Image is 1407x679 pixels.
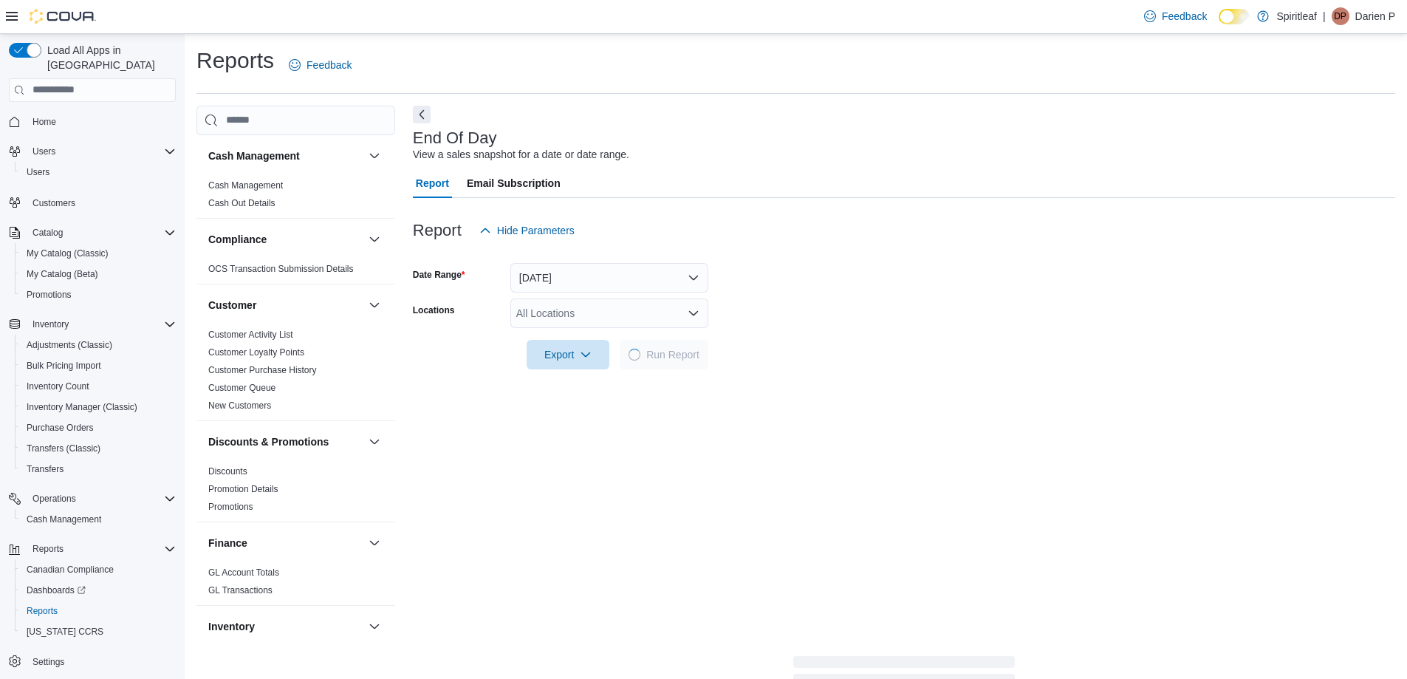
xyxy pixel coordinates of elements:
span: OCS Transaction Submission Details [208,263,354,275]
a: Settings [27,653,70,671]
button: Discounts & Promotions [208,434,363,449]
span: Dashboards [27,584,86,596]
button: Canadian Compliance [15,559,182,580]
span: Load All Apps in [GEOGRAPHIC_DATA] [41,43,176,72]
span: Promotions [21,286,176,304]
button: Users [3,141,182,162]
span: Promotions [27,289,72,301]
div: Darien P [1332,7,1349,25]
span: Dashboards [21,581,176,599]
span: Hide Parameters [497,223,575,238]
span: Transfers [21,460,176,478]
button: Inventory [3,314,182,335]
button: LoadingRun Report [620,340,708,369]
button: [DATE] [510,263,708,293]
span: GL Account Totals [208,567,279,579]
a: Customer Activity List [208,330,293,340]
button: Users [15,162,182,182]
button: Purchase Orders [15,417,182,438]
span: Customer Loyalty Points [208,347,304,358]
span: My Catalog (Beta) [27,268,98,280]
label: Date Range [413,269,465,281]
a: OCS Transaction Submission Details [208,264,354,274]
span: Catalog [27,224,176,242]
span: Purchase Orders [27,422,94,434]
button: My Catalog (Beta) [15,264,182,284]
span: Dark Mode [1219,24,1219,25]
span: Customers [27,193,176,211]
span: Operations [27,490,176,508]
a: Purchase Orders [21,419,100,437]
span: Canadian Compliance [27,564,114,576]
button: Hide Parameters [473,216,581,245]
button: Home [3,111,182,132]
button: Finance [366,534,383,552]
button: Customer [208,298,363,313]
button: Catalog [3,222,182,243]
span: Export [535,340,600,369]
a: Transfers [21,460,69,478]
button: Reports [3,539,182,559]
div: Cash Management [196,177,395,218]
span: Bulk Pricing Import [27,360,101,372]
span: Inventory Count [21,378,176,395]
p: Spiritleaf [1276,7,1316,25]
a: Customer Loyalty Points [208,347,304,358]
p: | [1323,7,1326,25]
span: Discounts [208,465,247,477]
p: Darien P [1355,7,1395,25]
span: Cash Management [208,180,283,191]
span: Adjustments (Classic) [27,339,112,351]
input: Dark Mode [1219,9,1250,24]
a: Feedback [283,50,357,80]
h1: Reports [196,46,274,75]
span: [US_STATE] CCRS [27,626,103,638]
div: Compliance [196,260,395,284]
div: View a sales snapshot for a date or date range. [413,147,629,163]
span: Reports [32,543,64,555]
span: DP [1334,7,1346,25]
button: Cash Management [15,509,182,530]
span: Home [32,116,56,128]
h3: Report [413,222,462,239]
button: Adjustments (Classic) [15,335,182,355]
a: Customer Purchase History [208,365,317,375]
button: Transfers [15,459,182,480]
span: Inventory Manager (Classic) [21,398,176,416]
a: Customer Queue [208,383,275,393]
button: Compliance [366,231,383,248]
span: Feedback [307,58,352,72]
span: Customer Purchase History [208,364,317,376]
h3: Cash Management [208,149,300,163]
a: Dashboards [21,581,92,599]
label: Locations [413,304,455,316]
div: Customer [196,326,395,420]
h3: Inventory [208,619,255,634]
h3: Finance [208,536,247,550]
span: Cash Out Details [208,197,275,209]
span: Canadian Compliance [21,561,176,579]
button: Bulk Pricing Import [15,355,182,376]
a: Inventory Manager (Classic) [21,398,143,416]
span: My Catalog (Classic) [21,245,176,262]
button: Cash Management [366,147,383,165]
button: [US_STATE] CCRS [15,621,182,642]
a: Promotions [21,286,78,304]
span: New Customers [208,400,271,412]
span: Bulk Pricing Import [21,357,176,375]
a: [US_STATE] CCRS [21,623,109,641]
span: Report [416,168,449,198]
a: GL Account Totals [208,567,279,578]
img: Cova [30,9,96,24]
span: Inventory Manager (Classic) [27,401,137,413]
span: Transfers (Classic) [21,440,176,457]
h3: Customer [208,298,256,313]
a: Promotions [208,502,253,512]
a: Discounts [208,466,247,477]
span: Home [27,112,176,131]
a: Dashboards [15,580,182,601]
button: Inventory Count [15,376,182,397]
button: Customers [3,191,182,213]
span: Inventory [27,315,176,333]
